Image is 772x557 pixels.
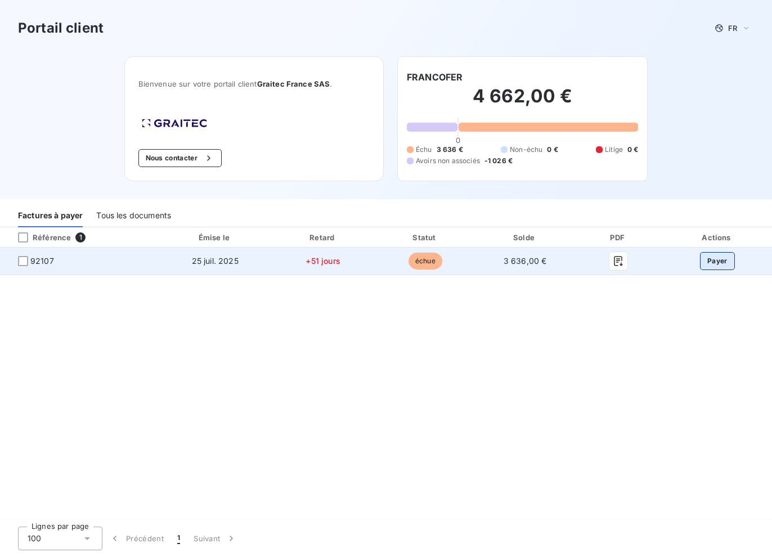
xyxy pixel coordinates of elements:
span: Litige [605,145,623,155]
span: Graitec France SAS [257,79,330,88]
span: 0 € [547,145,558,155]
span: FR [728,24,737,33]
div: Retard [273,232,372,243]
h3: Portail client [18,18,104,38]
button: Suivant [187,527,244,550]
span: Bienvenue sur votre portail client . [138,79,370,88]
span: 25 juil. 2025 [192,256,239,266]
div: Solde [478,232,572,243]
div: Statut [377,232,474,243]
img: Company logo [138,115,210,131]
div: Factures à payer [18,204,83,227]
span: 3 636 € [437,145,463,155]
span: échue [409,253,442,269]
div: Émise le [161,232,269,243]
span: Échu [416,145,432,155]
span: -1 026 € [484,156,513,166]
span: Non-échu [510,145,542,155]
span: 100 [28,533,41,544]
span: 0 [456,136,460,145]
button: Payer [700,252,735,270]
button: Précédent [102,527,170,550]
span: 1 [75,232,86,242]
span: 1 [177,533,180,544]
div: Référence [9,232,71,242]
span: 0 € [627,145,638,155]
span: Avoirs non associés [416,156,480,166]
span: 92107 [30,255,54,267]
h6: FRANCOFER [407,70,463,84]
span: 3 636,00 € [504,256,547,266]
div: Tous les documents [96,204,171,227]
span: +51 jours [306,256,340,266]
button: 1 [170,527,187,550]
button: Nous contacter [138,149,222,167]
div: Actions [665,232,770,243]
div: PDF [577,232,661,243]
h2: 4 662,00 € [407,85,638,119]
